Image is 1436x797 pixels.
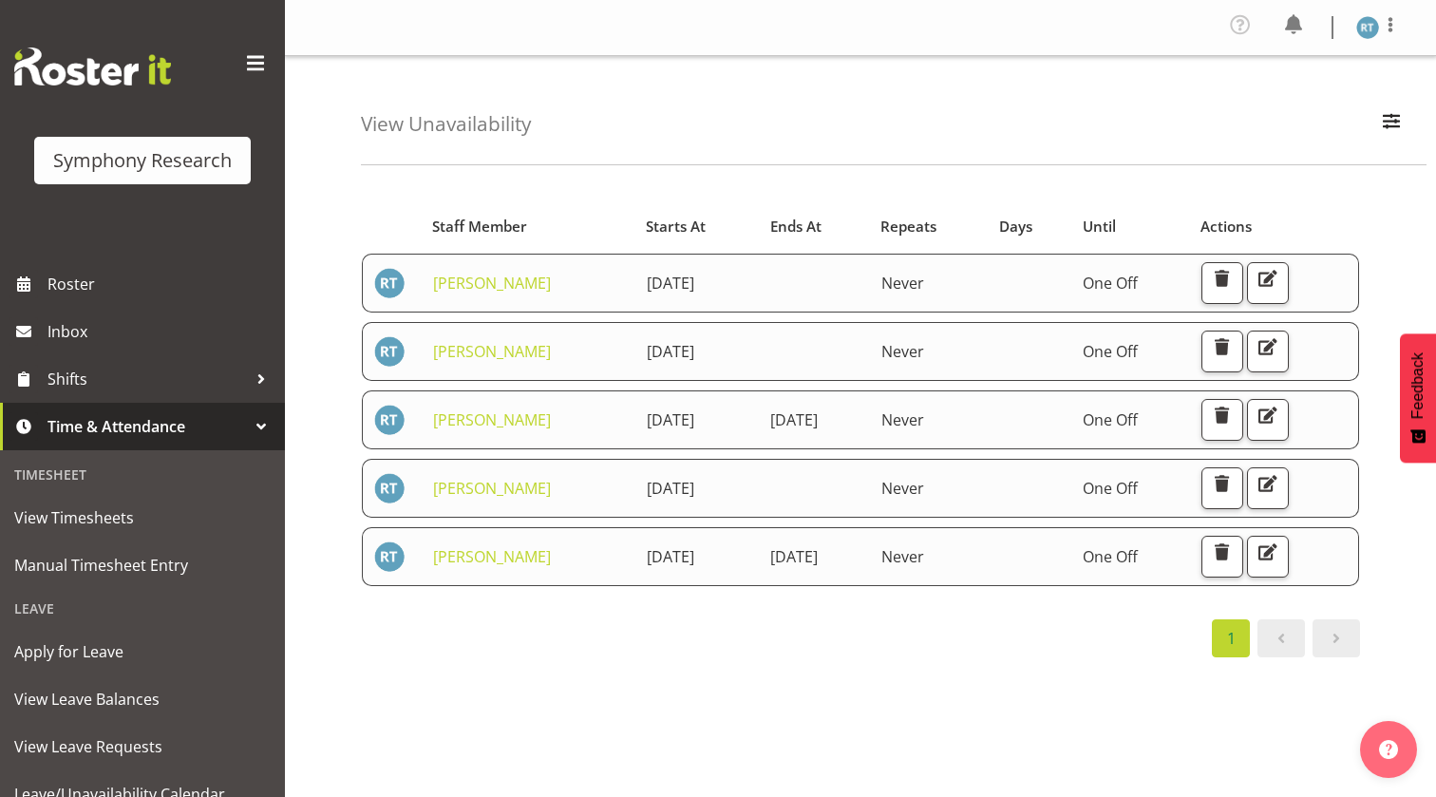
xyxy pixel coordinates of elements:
span: One Off [1083,546,1138,567]
span: Shifts [47,365,247,393]
span: Feedback [1409,352,1427,419]
span: Never [881,478,924,499]
a: [PERSON_NAME] [433,273,551,294]
span: View Leave Balances [14,685,271,713]
button: Filter Employees [1371,104,1411,145]
span: [DATE] [647,409,694,430]
div: Days [999,216,1061,237]
a: [PERSON_NAME] [433,409,551,430]
span: Time & Attendance [47,412,247,441]
div: Ends At [770,216,860,237]
span: [DATE] [647,341,694,362]
span: Never [881,341,924,362]
a: [PERSON_NAME] [433,341,551,362]
button: Edit Unavailability [1247,399,1289,441]
h4: View Unavailability [361,113,531,135]
img: raymond-tuhega1922.jpg [374,473,405,503]
img: raymond-tuhega1922.jpg [374,541,405,572]
div: Symphony Research [53,146,232,175]
button: Delete Unavailability [1201,331,1243,372]
span: Apply for Leave [14,637,271,666]
img: raymond-tuhega1922.jpg [374,336,405,367]
span: Inbox [47,317,275,346]
a: Apply for Leave [5,628,280,675]
button: Delete Unavailability [1201,262,1243,304]
a: View Timesheets [5,494,280,541]
span: One Off [1083,273,1138,294]
a: [PERSON_NAME] [433,546,551,567]
span: Never [881,273,924,294]
button: Delete Unavailability [1201,467,1243,509]
div: Staff Member [432,216,624,237]
img: raymond-tuhega1922.jpg [374,405,405,435]
img: Rosterit website logo [14,47,171,85]
div: Leave [5,589,280,628]
span: View Leave Requests [14,732,271,761]
a: View Leave Balances [5,675,280,723]
span: Manual Timesheet Entry [14,551,271,579]
button: Edit Unavailability [1247,467,1289,509]
button: Edit Unavailability [1247,331,1289,372]
span: Never [881,409,924,430]
span: One Off [1083,409,1138,430]
button: Feedback - Show survey [1400,333,1436,463]
span: View Timesheets [14,503,271,532]
button: Delete Unavailability [1201,536,1243,578]
div: Actions [1200,216,1348,237]
button: Delete Unavailability [1201,399,1243,441]
a: [PERSON_NAME] [433,478,551,499]
span: [DATE] [647,546,694,567]
div: Starts At [646,216,748,237]
img: help-xxl-2.png [1379,740,1398,759]
img: raymond-tuhega1922.jpg [1356,16,1379,39]
button: Edit Unavailability [1247,536,1289,578]
span: [DATE] [647,478,694,499]
span: [DATE] [770,546,818,567]
span: [DATE] [647,273,694,294]
img: raymond-tuhega1922.jpg [374,268,405,298]
div: Until [1083,216,1180,237]
span: Never [881,546,924,567]
span: One Off [1083,341,1138,362]
a: Manual Timesheet Entry [5,541,280,589]
span: One Off [1083,478,1138,499]
a: View Leave Requests [5,723,280,770]
div: Timesheet [5,455,280,494]
div: Repeats [880,216,977,237]
span: Roster [47,270,275,298]
button: Edit Unavailability [1247,262,1289,304]
span: [DATE] [770,409,818,430]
